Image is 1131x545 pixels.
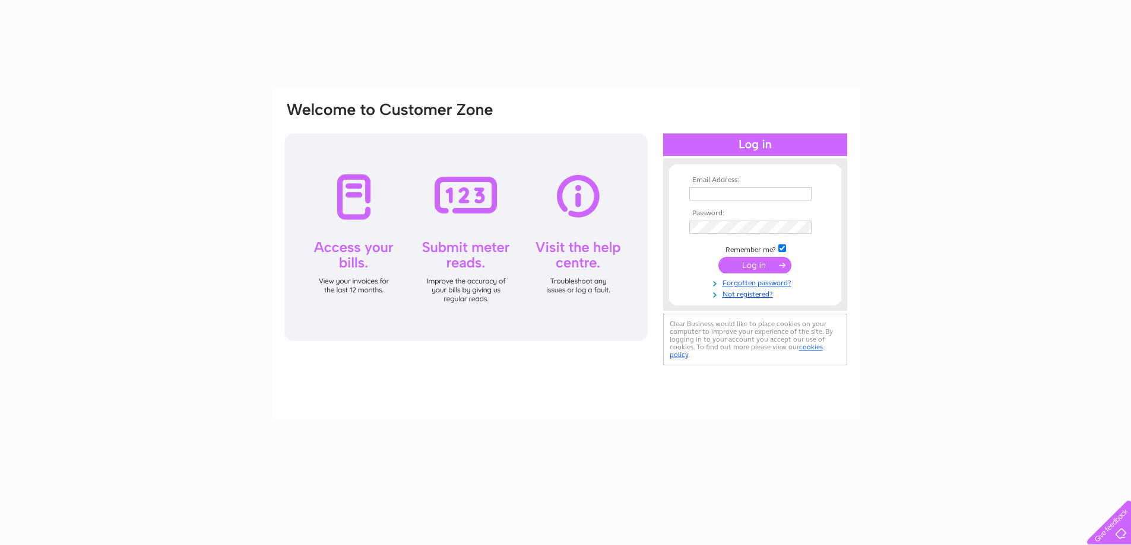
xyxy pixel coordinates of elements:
[718,257,791,273] input: Submit
[663,314,847,365] div: Clear Business would like to place cookies on your computer to improve your experience of the sit...
[686,243,824,254] td: Remember me?
[670,343,823,359] a: cookies policy
[689,288,824,299] a: Not registered?
[689,276,824,288] a: Forgotten password?
[686,176,824,184] th: Email Address:
[686,209,824,218] th: Password:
